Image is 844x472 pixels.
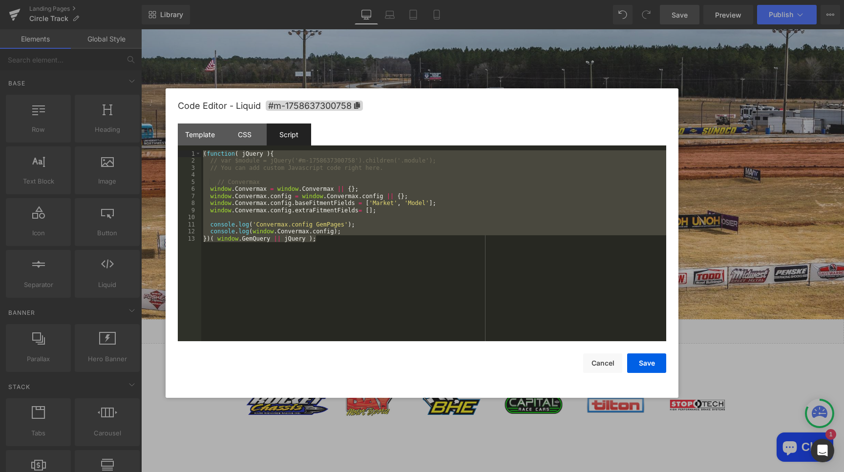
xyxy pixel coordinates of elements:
[811,439,834,462] div: Open Intercom Messenger
[627,353,666,373] button: Save
[178,200,201,207] div: 8
[178,179,201,186] div: 5
[178,164,201,172] div: 3
[633,403,695,435] inbox-online-store-chat: Shopify online store chat
[178,171,201,179] div: 4
[178,101,261,111] span: Code Editor - Liquid
[583,353,622,373] button: Cancel
[66,440,637,456] h2: Shop Our Popular Circle Track Products
[178,123,222,145] div: Template
[178,221,201,228] div: 11
[178,150,201,158] div: 1
[178,207,201,214] div: 9
[178,235,201,243] div: 13
[222,123,267,145] div: CSS
[266,101,363,111] span: Click to copy
[178,193,201,200] div: 7
[178,185,201,193] div: 6
[178,157,201,164] div: 2
[178,214,201,221] div: 10
[267,123,311,145] div: Script
[178,228,201,235] div: 12
[66,329,637,341] h2: Some of our Partners:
